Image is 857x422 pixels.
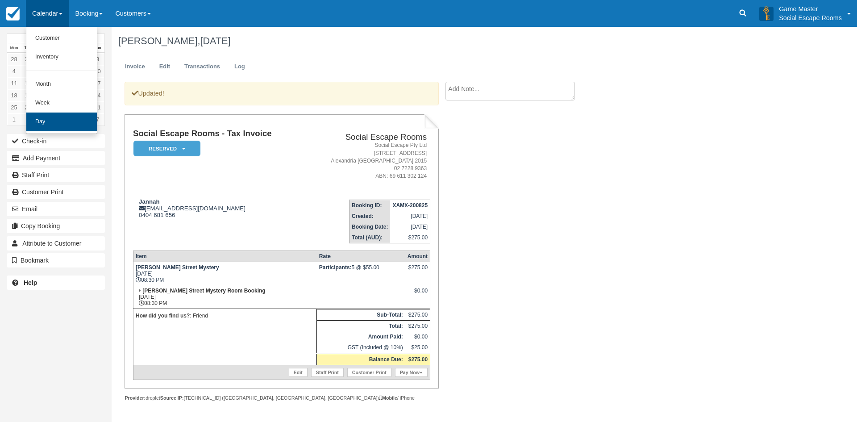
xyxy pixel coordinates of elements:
h1: [PERSON_NAME], [118,36,748,46]
th: Rate [317,251,405,262]
a: Week [26,94,97,113]
td: $275.00 [405,309,430,321]
a: Day [26,113,97,131]
strong: Provider: [125,395,146,401]
a: 19 [21,89,35,101]
a: 31 [91,101,104,113]
strong: [PERSON_NAME] Street Mystery [136,264,219,271]
th: Item [133,251,316,262]
a: Reserved [133,140,197,157]
td: [DATE] [390,211,430,221]
ul: Calendar [26,27,97,134]
td: $25.00 [405,342,430,354]
p: Game Master [779,4,842,13]
button: Bookmark [7,253,105,267]
button: Email [7,202,105,216]
a: Transactions [178,58,227,75]
th: Balance Due: [317,354,405,365]
a: Help [7,276,105,290]
td: [DATE] 08:30 PM [133,262,316,286]
img: A3 [759,6,774,21]
a: Customer Print [347,368,391,377]
a: 24 [91,89,104,101]
a: Edit [153,58,177,75]
div: [EMAIL_ADDRESS][DOMAIN_NAME] 0404 681 656 [133,198,304,218]
td: $275.00 [405,321,430,332]
a: Month [26,75,97,94]
span: Attribute to Customer [22,240,81,247]
em: Reserved [133,141,200,156]
th: Total (AUD): [349,232,391,243]
td: 5 @ $55.00 [317,262,405,286]
strong: Mobile [379,395,397,401]
a: 10 [91,65,104,77]
th: Booking Date: [349,221,391,232]
a: 18 [7,89,21,101]
a: 11 [7,77,21,89]
a: 3 [91,53,104,65]
th: Amount [405,251,430,262]
a: 5 [21,65,35,77]
th: Tue [21,43,35,53]
td: GST (Included @ 10%) [317,342,405,354]
a: Staff Print [7,168,105,182]
th: Mon [7,43,21,53]
strong: Source IP: [160,395,184,401]
th: Booking ID: [349,200,391,211]
p: Updated! [125,82,438,105]
p: Social Escape Rooms [779,13,842,22]
a: Invoice [118,58,152,75]
td: [DATE] [390,221,430,232]
td: $0.00 [405,331,430,342]
button: Attribute to Customer [7,236,105,251]
p: : Friend [136,311,314,320]
img: checkfront-main-nav-mini-logo.png [6,7,20,21]
address: Social Escape Pty Ltd [STREET_ADDRESS] Alexandria [GEOGRAPHIC_DATA] 2015 02 7228 9363 ABN: 69 611... [307,142,427,180]
a: 26 [21,101,35,113]
button: Copy Booking [7,219,105,233]
th: Amount Paid: [317,331,405,342]
a: 25 [7,101,21,113]
a: 17 [91,77,104,89]
a: Log [228,58,252,75]
a: 7 [91,113,104,125]
h1: Social Escape Rooms - Tax Invoice [133,129,304,138]
strong: How did you find us? [136,313,190,319]
strong: $275.00 [408,356,428,363]
a: Edit [289,368,308,377]
a: Staff Print [311,368,344,377]
b: Help [24,279,37,286]
a: 1 [7,113,21,125]
th: Total: [317,321,405,332]
td: [DATE] 08:30 PM [133,285,316,309]
a: 4 [7,65,21,77]
th: Created: [349,211,391,221]
th: Sun [91,43,104,53]
td: $275.00 [390,232,430,243]
div: droplet [TECHNICAL_ID] ([GEOGRAPHIC_DATA], [GEOGRAPHIC_DATA], [GEOGRAPHIC_DATA]) / iPhone [125,395,438,401]
strong: Jannah [139,198,160,205]
h2: Social Escape Rooms [307,133,427,142]
button: Check-in [7,134,105,148]
a: 2 [21,113,35,125]
strong: [PERSON_NAME] Street Mystery Room Booking [142,288,265,294]
a: 12 [21,77,35,89]
strong: XAMX-200825 [392,202,428,209]
button: Add Payment [7,151,105,165]
div: $0.00 [408,288,428,301]
a: 28 [7,53,21,65]
strong: Participants [319,264,352,271]
a: Pay Now [395,368,428,377]
a: Customer Print [7,185,105,199]
span: [DATE] [200,35,230,46]
a: 29 [21,53,35,65]
div: $275.00 [408,264,428,278]
a: Inventory [26,48,97,67]
a: Customer [26,29,97,48]
th: Sub-Total: [317,309,405,321]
